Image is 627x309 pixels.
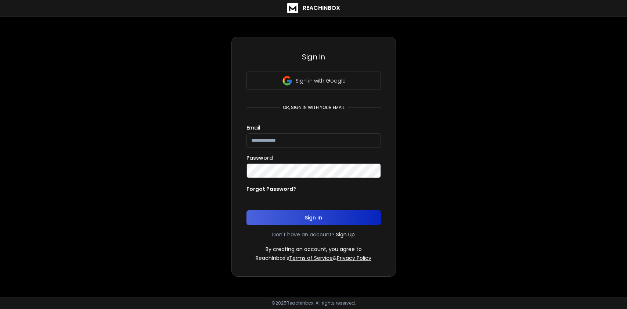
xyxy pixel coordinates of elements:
p: Sign in with Google [296,77,346,84]
p: © 2025 Reachinbox. All rights reserved. [271,300,356,306]
label: Password [246,155,273,160]
a: Sign Up [336,231,355,238]
a: ReachInbox [287,3,340,13]
button: Sign In [246,210,381,225]
a: Privacy Policy [337,254,371,262]
p: ReachInbox's & [256,254,371,262]
button: Sign in with Google [246,72,381,90]
a: Terms of Service [289,254,333,262]
img: logo [287,3,298,13]
p: or, sign in with your email [280,105,347,110]
p: Don't have an account? [272,231,335,238]
h1: ReachInbox [303,4,340,12]
h3: Sign In [246,52,381,62]
p: By creating an account, you agree to [266,246,362,253]
label: Email [246,125,260,130]
p: Forgot Password? [246,185,296,193]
